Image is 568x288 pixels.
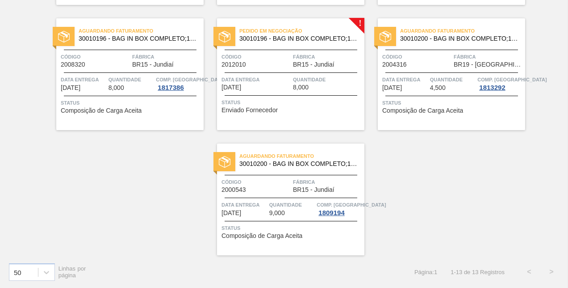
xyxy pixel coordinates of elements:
a: statusAguardando Faturamento30010200 - BAG IN BOX COMPLETO;18L;DIET;;Código2004316FábricaBR19 - [... [364,18,525,130]
span: BR15 - Jundiaí [293,186,334,193]
span: 30010200 - BAG IN BOX COMPLETO;18L;DIET;; [239,161,357,167]
span: Código [221,52,291,61]
span: Data entrega [382,75,428,84]
span: 30010196 - BAG IN BOX COMPLETO;18L;NORMAL;; [79,35,196,42]
button: > [540,261,563,283]
span: 1 - 13 de 13 Registros [451,269,505,275]
span: Status [61,98,201,107]
span: Status [382,98,523,107]
span: 30010196 - BAG IN BOX COMPLETO;18L;NORMAL;; [239,35,357,42]
span: Composição de Carga Aceita [382,107,463,114]
span: Quantidade [293,75,362,84]
img: status [58,31,70,42]
div: 1809194 [317,209,346,216]
span: BR19 - Nova Rio [454,61,523,68]
span: 2008320 [61,61,85,68]
span: Composição de Carga Aceita [61,107,142,114]
a: Comp. [GEOGRAPHIC_DATA]1809194 [317,200,362,216]
span: Data entrega [221,75,291,84]
button: < [518,261,540,283]
span: 2000543 [221,186,246,193]
span: 30010200 - BAG IN BOX COMPLETO;18L;DIET;; [400,35,518,42]
span: Status [221,224,362,233]
span: 22/09/2025 [221,84,241,91]
span: Pedido em Negociação [239,26,364,35]
span: 01/10/2025 [221,210,241,216]
span: Quantidade [109,75,154,84]
span: Composição de Carga Aceita [221,233,302,239]
span: 9,000 [269,210,285,216]
span: Fábrica [293,178,362,186]
span: Fábrica [454,52,523,61]
span: Quantidade [430,75,476,84]
a: statusAguardando Faturamento30010196 - BAG IN BOX COMPLETO;18L;NORMAL;;Código2008320FábricaBR15 -... [43,18,204,130]
span: 17/09/2025 [61,85,80,91]
span: Aguardando Faturamento [239,152,364,161]
span: 4,500 [430,85,446,91]
span: Status [221,98,362,107]
span: Código [221,178,291,186]
div: 1813292 [477,84,507,91]
span: BR15 - Jundiaí [293,61,334,68]
span: 2012010 [221,61,246,68]
span: Comp. Carga [477,75,547,84]
div: 1817386 [156,84,185,91]
span: 8,000 [109,85,124,91]
span: Data entrega [61,75,106,84]
span: Página : 1 [414,269,437,275]
span: Fábrica [132,52,201,61]
span: Enviado Fornecedor [221,107,278,114]
span: 8,000 [293,84,309,91]
span: Código [61,52,130,61]
span: 2004316 [382,61,407,68]
span: Aguardando Faturamento [400,26,525,35]
img: status [219,156,230,168]
span: Linhas por página [58,265,86,279]
span: Fábrica [293,52,362,61]
span: Data entrega [221,200,267,209]
a: statusAguardando Faturamento30010200 - BAG IN BOX COMPLETO;18L;DIET;;Código2000543FábricaBR15 - J... [204,144,364,255]
a: Comp. [GEOGRAPHIC_DATA]1817386 [156,75,201,91]
span: Quantidade [269,200,315,209]
span: Comp. Carga [156,75,225,84]
span: 25/09/2025 [382,85,402,91]
div: 50 [14,268,21,276]
span: Comp. Carga [317,200,386,209]
span: Código [382,52,451,61]
img: status [219,31,230,42]
span: BR15 - Jundiaí [132,61,174,68]
a: !statusPedido em Negociação30010196 - BAG IN BOX COMPLETO;18L;NORMAL;;Código2012010FábricaBR15 - ... [204,18,364,130]
a: Comp. [GEOGRAPHIC_DATA]1813292 [477,75,523,91]
span: Aguardando Faturamento [79,26,204,35]
img: status [380,31,391,42]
